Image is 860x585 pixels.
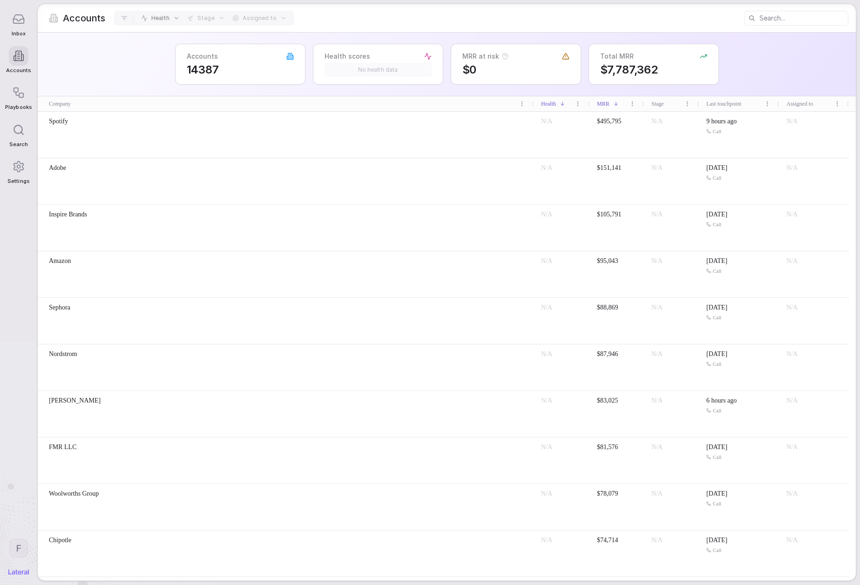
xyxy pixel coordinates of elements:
[786,304,798,311] span: N/A
[187,52,218,61] span: Accounts
[597,444,618,451] span: $81,576
[49,210,87,219] span: Inspire Brands
[597,211,622,218] span: $105,791
[8,569,29,575] img: Lateral
[786,211,798,218] span: N/A
[706,256,727,266] span: [DATE]
[713,314,721,321] span: Call
[706,100,741,108] span: Last touchpoint
[462,52,508,61] div: MRR at risk
[49,117,68,126] span: Spotify
[49,303,70,312] span: Sephora
[49,163,66,173] span: Adobe
[713,500,721,507] span: Call
[600,63,707,77] span: $7,787,362
[462,63,569,77] span: $0
[786,118,798,125] span: N/A
[706,163,727,173] span: [DATE]
[713,407,721,414] span: Call
[541,257,552,264] span: N/A
[541,397,552,404] span: N/A
[541,211,552,218] span: N/A
[651,164,663,171] span: N/A
[541,444,552,451] span: N/A
[5,41,32,78] a: Accounts
[49,489,99,498] span: Woolworths Group
[713,175,721,181] span: Call
[541,164,552,171] span: N/A
[600,52,634,61] span: Total MRR
[597,537,618,544] span: $74,714
[713,221,721,228] span: Call
[597,257,618,264] span: $95,043
[7,178,29,184] span: Settings
[12,31,26,37] span: Inbox
[49,350,77,359] span: Nordstrom
[197,14,214,22] span: Stage
[243,14,277,22] span: Assigned to
[713,454,721,460] span: Call
[651,537,663,544] span: N/A
[713,128,721,134] span: Call
[49,536,71,545] span: Chipotle
[541,304,552,311] span: N/A
[5,152,32,189] a: Settings
[597,397,618,404] span: $83,025
[651,118,663,125] span: N/A
[541,350,552,357] span: N/A
[541,490,552,497] span: N/A
[706,117,737,126] span: 9 hours ago
[786,164,798,171] span: N/A
[597,490,618,497] span: $78,079
[151,14,169,22] span: Health
[5,104,32,110] span: Playbooks
[706,489,727,498] span: [DATE]
[786,257,798,264] span: N/A
[786,444,798,451] span: N/A
[713,547,721,553] span: Call
[706,350,727,359] span: [DATE]
[325,52,370,61] span: Health scores
[49,100,71,108] span: Company
[651,490,663,497] span: N/A
[358,66,397,74] span: No health data
[651,444,663,451] span: N/A
[651,100,664,108] span: Stage
[597,304,618,311] span: $88,869
[597,350,618,357] span: $87,946
[706,210,727,219] span: [DATE]
[5,5,32,41] a: Inbox
[713,268,721,274] span: Call
[597,164,622,171] span: $151,141
[706,443,727,452] span: [DATE]
[651,397,663,404] span: N/A
[759,12,847,25] input: Search...
[541,118,552,125] span: N/A
[187,63,294,77] span: 14387
[706,536,727,545] span: [DATE]
[706,396,737,405] span: 6 hours ago
[651,304,663,311] span: N/A
[706,303,727,312] span: [DATE]
[651,257,663,264] span: N/A
[541,100,556,108] span: Health
[786,397,798,404] span: N/A
[49,443,77,452] span: FMR LLC
[597,118,622,125] span: $495,795
[9,141,28,148] span: Search
[786,537,798,544] span: N/A
[786,490,798,497] span: N/A
[786,350,798,357] span: N/A
[651,350,663,357] span: N/A
[5,78,32,115] a: Playbooks
[713,361,721,367] span: Call
[49,396,101,405] span: [PERSON_NAME]
[651,211,663,218] span: N/A
[597,100,609,108] span: MRR
[49,256,71,266] span: Amazon
[16,542,21,554] span: F
[786,100,813,108] span: Assigned to
[541,537,552,544] span: N/A
[6,67,31,74] span: Accounts
[63,12,105,25] span: Accounts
